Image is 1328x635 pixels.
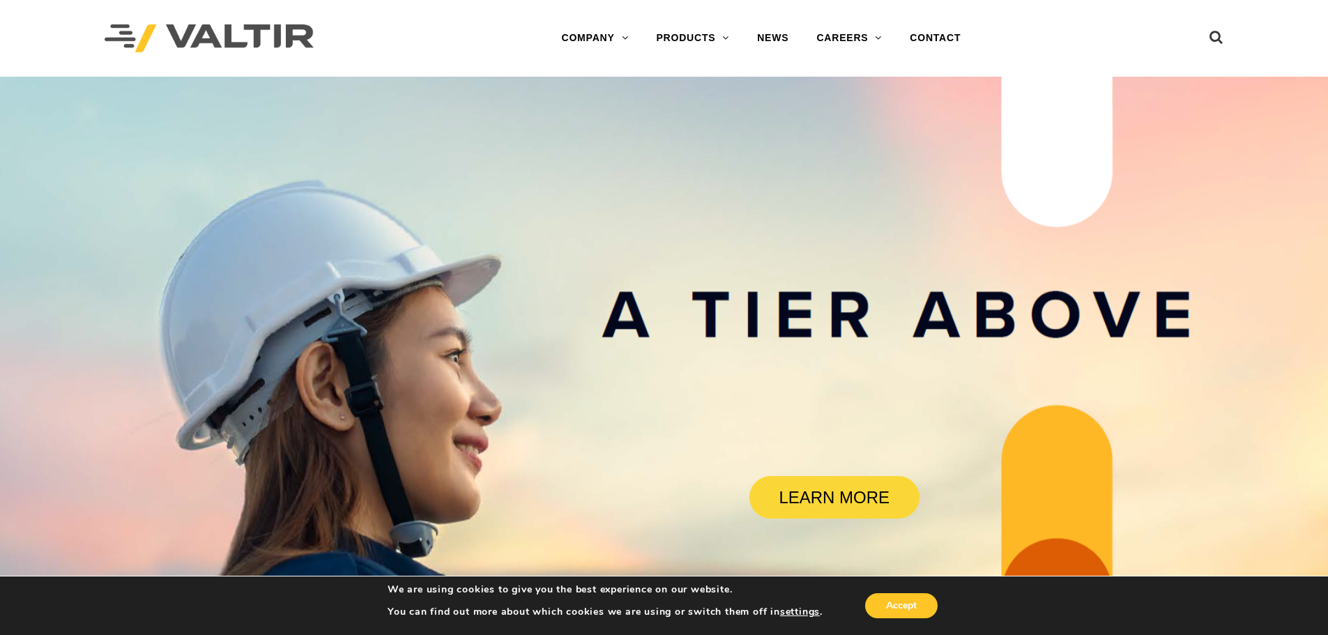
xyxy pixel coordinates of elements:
[105,24,314,53] img: Valtir
[388,583,823,596] p: We are using cookies to give you the best experience on our website.
[749,476,919,519] a: LEARN MORE
[547,24,642,52] a: COMPANY
[865,593,938,618] button: Accept
[642,24,743,52] a: PRODUCTS
[780,606,820,618] button: settings
[896,24,975,52] a: CONTACT
[802,24,896,52] a: CAREERS
[743,24,802,52] a: NEWS
[388,606,823,618] p: You can find out more about which cookies we are using or switch them off in .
